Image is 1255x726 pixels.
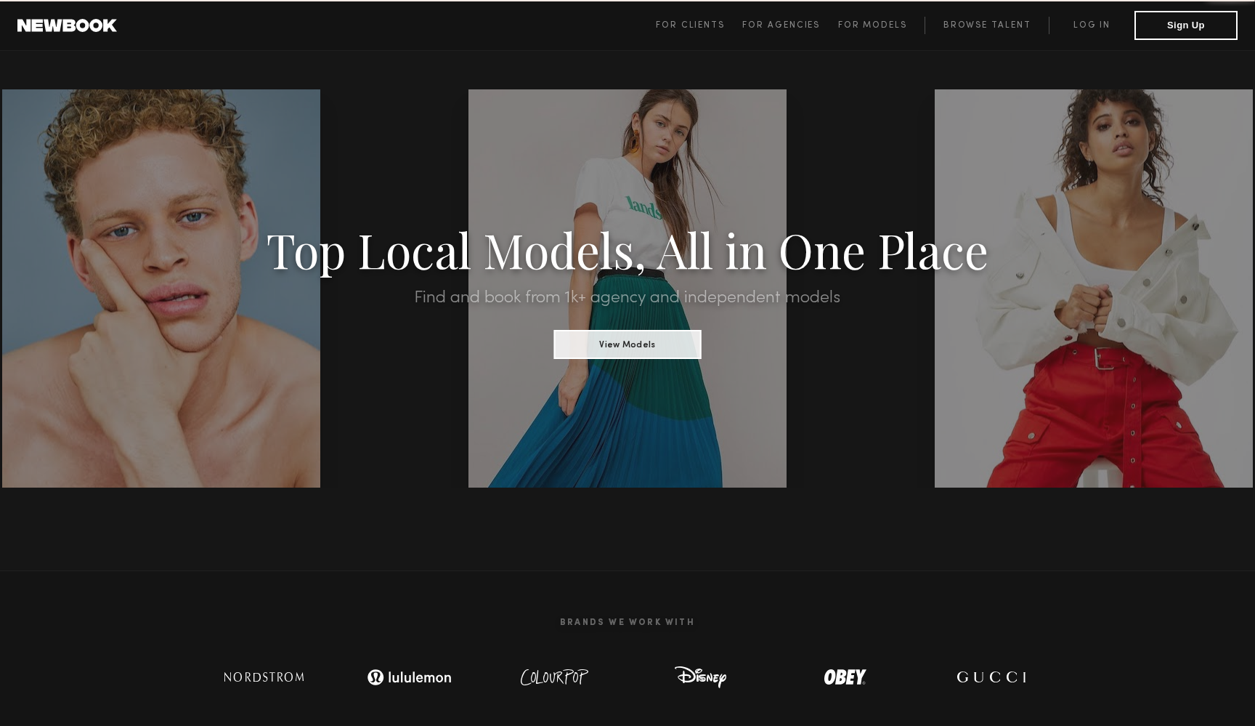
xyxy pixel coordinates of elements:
[553,335,701,351] a: View Models
[653,663,747,692] img: logo-disney.svg
[553,330,701,359] button: View Models
[943,663,1038,692] img: logo-gucci.svg
[656,21,725,30] span: For Clients
[925,17,1049,34] a: Browse Talent
[94,289,1161,307] h2: Find and book from 1k+ agency and independent models
[742,21,820,30] span: For Agencies
[838,17,925,34] a: For Models
[742,17,837,34] a: For Agencies
[838,21,907,30] span: For Models
[214,663,315,692] img: logo-nordstrom.svg
[508,663,602,692] img: logo-colour-pop.svg
[656,17,742,34] a: For Clients
[94,227,1161,272] h1: Top Local Models, All in One Place
[798,663,893,692] img: logo-obey.svg
[1134,11,1238,40] button: Sign Up
[1049,17,1134,34] a: Log in
[192,600,1063,645] h2: Brands We Work With
[359,663,460,692] img: logo-lulu.svg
